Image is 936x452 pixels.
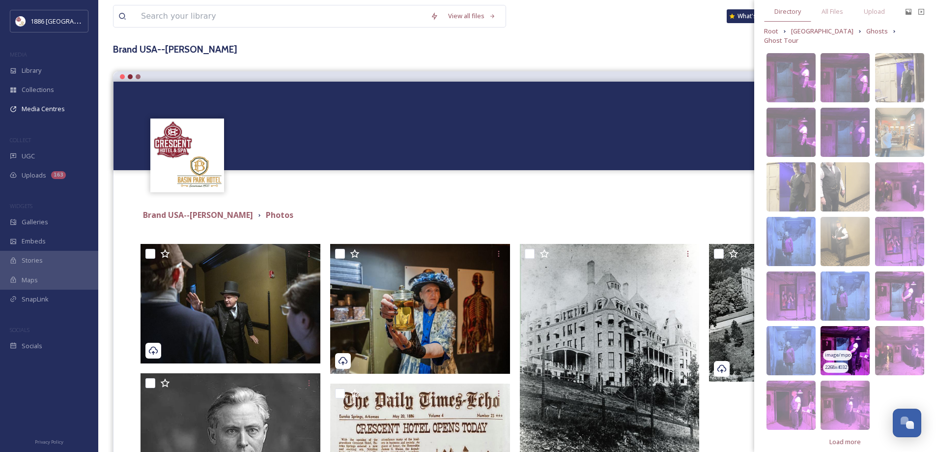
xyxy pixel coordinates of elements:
img: 542821aa-eb7c-4383-a8f4-a8a1f519b9d1.jpg [875,217,924,266]
a: View all files [443,6,501,26]
span: Privacy Policy [35,439,63,445]
img: 2bf0cfaa-fb2d-4c67-a490-d7a14a6c0b85.jpg [875,271,924,321]
div: 163 [51,171,66,179]
img: Ghost tour man moving hand in hallway with group.jpg [141,244,320,364]
span: 1886 [GEOGRAPHIC_DATA] [30,16,108,26]
img: 0d3c1ad0-e526-4173-a86a-a84c09cf0b6b.jpg [821,271,870,321]
img: b730a1ad-4f02-40dd-bbb3-81a957c423fe.jpg [766,217,816,266]
span: WIDGETS [10,202,32,210]
span: [GEOGRAPHIC_DATA] [791,27,853,36]
span: image/mpo [825,352,851,359]
img: 2bc38533-97cb-4317-8d3c-9addfbe47e5e.jpg [875,108,924,157]
img: logos.png [16,16,26,26]
span: COLLECT [10,136,31,144]
img: a13b8a27-8280-4fb3-b8df-4f205ce1c004.jpg [821,381,870,430]
span: UGC [22,151,35,161]
span: All Files [822,7,843,16]
span: Socials [22,341,42,351]
span: Root [764,27,778,36]
a: Privacy Policy [35,435,63,447]
img: logos.png [152,120,223,191]
span: 2268 x 4032 [825,364,847,371]
span: Directory [774,7,801,16]
img: Ghost tour lady holding jar closeup.jpg [330,244,510,374]
strong: Photos [266,210,293,220]
span: Galleries [22,217,48,227]
img: d1a473ec-4754-4246-9daf-b80e19170d32.jpg [821,217,870,266]
span: Uploads [22,171,46,180]
img: Untitled-435.jpg [709,244,889,382]
img: e67a9566-da80-49cf-9e1d-c072c3dad744.jpg [766,271,816,321]
img: ed9659b1-f24f-4e63-a013-de818248e107.jpg [821,162,870,211]
img: 82386793-1894-4481-b1b7-846947475133.jpg [875,162,924,211]
img: 75b81048-a4a4-4ee0-adb0-753dc0b0326f.jpg [821,108,870,157]
h3: Brand USA--[PERSON_NAME] [113,42,921,57]
strong: Brand USA--[PERSON_NAME] [143,210,253,220]
input: Search your library [136,5,425,27]
a: What's New [727,9,776,23]
span: Ghost Tour [764,36,798,45]
span: Media Centres [22,104,65,114]
img: 639dfe7d-1a87-4389-9eda-8bd3fec48526.jpg [766,162,816,211]
span: SOCIALS [10,326,29,333]
button: Open Chat [893,409,921,437]
span: Upload [864,7,885,16]
img: 43dbe687-6d80-4f5a-b886-a3443d14585a.jpg [766,53,816,102]
span: SnapLink [22,295,49,304]
img: bac7772f-23b5-4de0-a406-41d79d698ada.jpg [875,53,924,102]
img: cab4ef76-4d10-4111-9896-cae46814e909.jpg [875,326,924,375]
span: Maps [22,275,38,285]
span: Embeds [22,237,46,246]
span: MEDIA [10,51,27,58]
span: Collections [22,85,54,94]
span: Stories [22,256,43,265]
img: 8997a018-3c96-4f50-b255-04e9b78d4c88.jpg [766,108,816,157]
span: Library [22,66,41,75]
img: 3e7fb9d5-a4e8-4046-8897-1b6d03d0c702.jpg [766,326,816,375]
span: Load more [829,437,861,447]
img: 3ef28fee-3562-4334-bce2-e002ed76b7ac.jpg [766,381,816,430]
span: Ghosts [866,27,888,36]
img: ed23b7f5-b500-4ba8-96eb-62e7ecb42539.jpg [821,53,870,102]
img: 9562987b-2ab5-4353-b74a-72f61d39794f.jpg [821,326,870,375]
